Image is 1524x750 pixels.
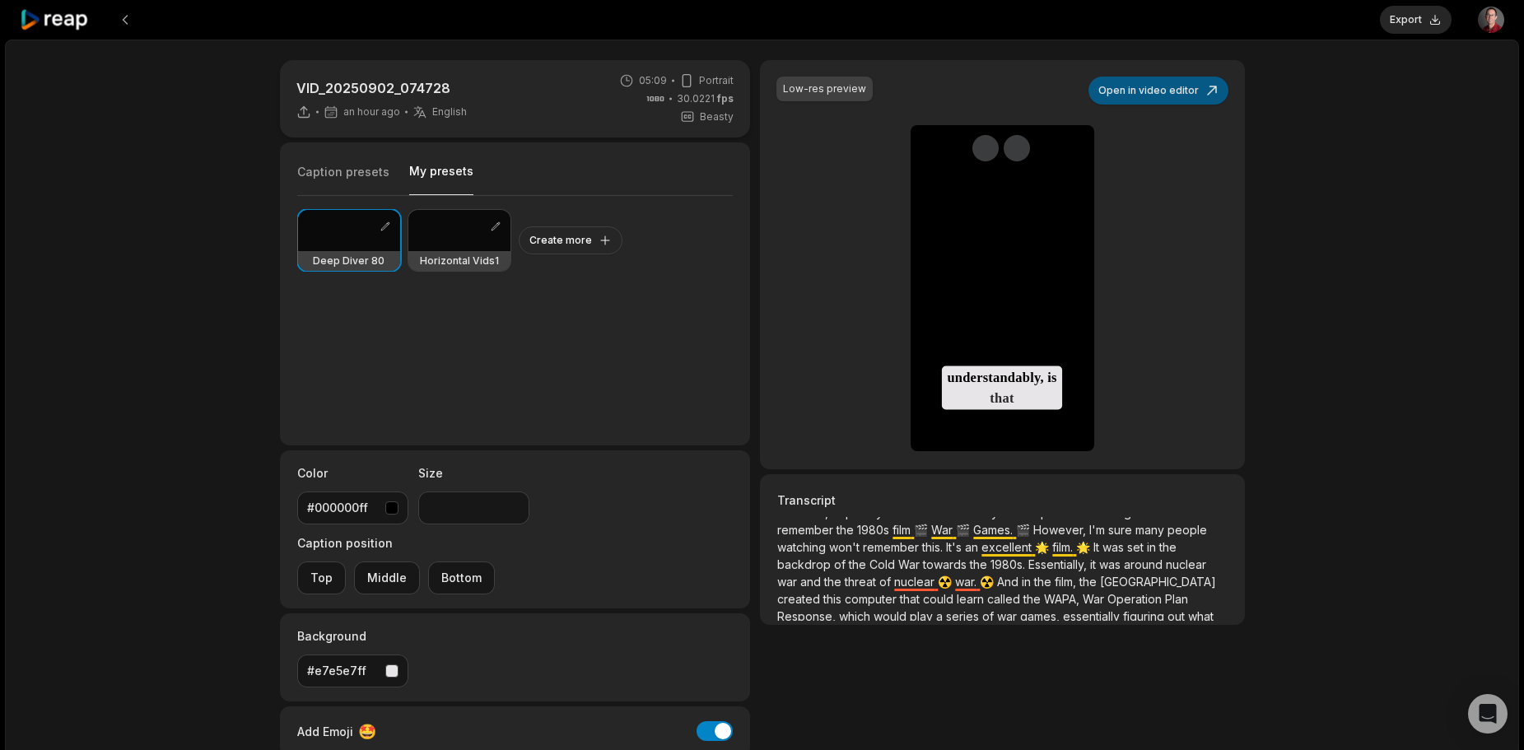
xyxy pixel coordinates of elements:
p: VID_20250902_074728 [296,78,467,98]
span: in [1147,540,1159,554]
span: created [777,592,823,606]
span: Games. [973,523,1016,537]
span: War [1083,592,1107,606]
span: war [777,575,800,589]
span: English [432,105,467,119]
div: #e7e5e7ff [307,662,379,679]
span: was [1102,540,1127,554]
span: And [997,575,1022,589]
span: remember [777,523,837,537]
span: War [931,523,956,537]
span: series [946,609,982,623]
span: the [970,557,990,571]
div: Low-res preview [783,82,866,96]
button: Create more [519,226,622,254]
button: My presets [409,163,473,195]
span: around [1124,557,1166,571]
h3: Deep Diver 80 [313,254,384,268]
span: many [1135,523,1167,537]
p: 🤔 🎬 🎬 🎬 🌟 🌟 ☢️ ☢️ 🧠 💥 💥 😊 📊 📊 ⚖️ ⬆️ ⚠️ ⚠️ 🔒 🔒 🔑 🔑 🛡️ 🛡️ [777,517,1227,621]
span: 🤩 [358,720,376,743]
span: an [965,540,981,554]
span: the [1034,575,1055,589]
span: War [898,557,923,571]
span: of [982,609,997,623]
span: film [892,523,914,537]
span: the [1079,575,1100,589]
span: Response, [777,609,839,623]
span: threat [845,575,879,589]
span: war [997,609,1020,623]
span: Operation [1107,592,1165,606]
button: Middle [354,561,420,594]
span: Plan [1165,592,1188,606]
span: set [1127,540,1147,554]
label: Color [297,464,408,482]
span: 1980s. [990,557,1028,571]
button: #e7e5e7ff [297,655,408,687]
span: excellent [981,540,1035,554]
button: Bottom [428,561,495,594]
span: was [1099,557,1124,571]
span: this. [922,540,946,554]
span: this [823,592,845,606]
button: Open in video editor [1088,77,1228,105]
span: film, [1055,575,1079,589]
span: and [800,575,824,589]
span: games, [1020,609,1063,623]
span: Portrait [699,73,734,88]
span: won't [829,540,863,554]
div: #000000ff [307,499,379,516]
label: Background [297,627,408,645]
button: #000000ff [297,491,408,524]
button: Caption presets [297,164,389,195]
span: nuclear [894,575,938,589]
span: an hour ago [343,105,400,119]
span: 30.0221 [677,91,734,106]
span: computer [845,592,900,606]
span: WAPA, [1044,592,1083,606]
h3: Transcript [777,491,1227,509]
span: war. [955,575,980,589]
span: backdrop [777,557,834,571]
span: people [1167,523,1207,537]
span: It's [946,540,965,554]
span: Add Emoji [297,723,353,740]
span: Cold [869,557,898,571]
span: that [900,592,923,606]
span: of [834,557,849,571]
span: It [1093,540,1102,554]
span: [GEOGRAPHIC_DATA] [1100,575,1216,589]
span: nuclear [1166,557,1206,571]
label: Caption position [297,534,495,552]
span: film. [1052,540,1076,554]
span: play [910,609,936,623]
button: Top [297,561,346,594]
span: remember [863,540,922,554]
span: of [879,575,894,589]
span: towards [923,557,970,571]
button: Export [1380,6,1452,34]
span: Essentially, [1028,557,1090,571]
span: essentially [1063,609,1123,623]
span: the [837,523,857,537]
span: 05:09 [639,73,667,88]
span: the [1159,540,1177,554]
span: fps [717,92,734,105]
span: called [987,592,1023,606]
span: 1980s [857,523,892,537]
span: out [1167,609,1188,623]
span: However, [1033,523,1089,537]
span: I'm [1089,523,1108,537]
label: Size [418,464,529,482]
span: figuring [1123,609,1167,623]
span: could [923,592,957,606]
span: sure [1108,523,1135,537]
span: what [1188,609,1214,623]
span: would [874,609,910,623]
div: Open Intercom Messenger [1468,694,1508,734]
span: which [839,609,874,623]
span: the [1023,592,1044,606]
span: a [936,609,946,623]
